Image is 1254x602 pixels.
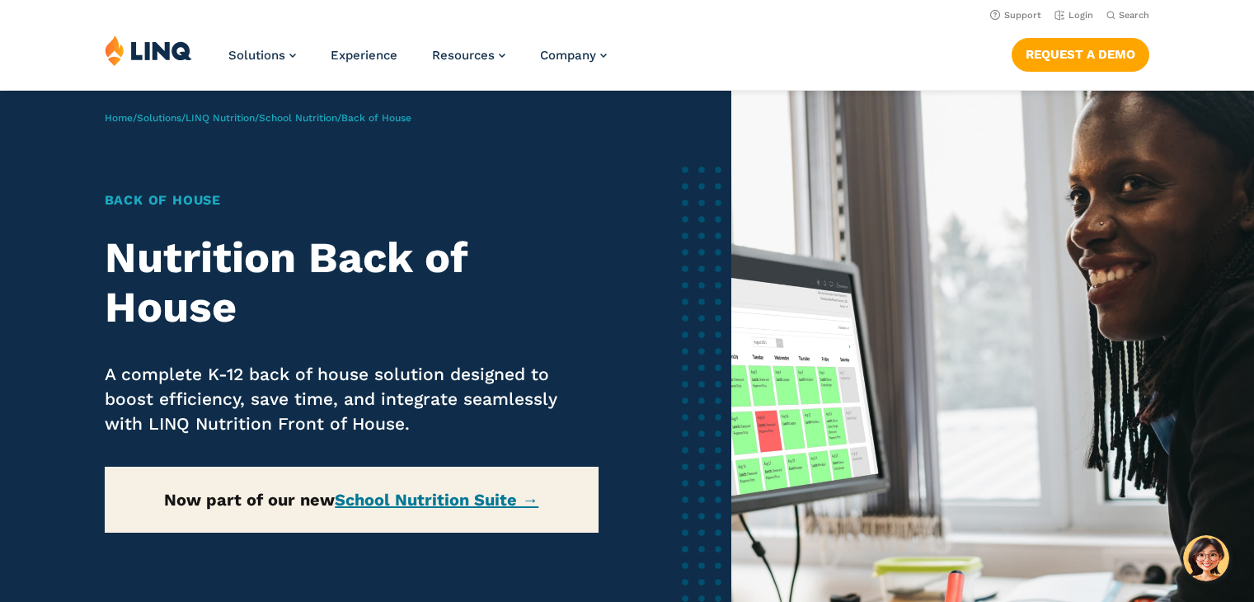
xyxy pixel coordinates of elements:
[432,48,495,63] span: Resources
[105,233,467,332] strong: Nutrition Back of House
[1054,10,1093,21] a: Login
[137,112,181,124] a: Solutions
[228,48,296,63] a: Solutions
[186,112,255,124] a: LINQ Nutrition
[228,48,285,63] span: Solutions
[1012,35,1149,71] nav: Button Navigation
[331,48,397,63] a: Experience
[228,35,607,89] nav: Primary Navigation
[105,362,599,436] p: A complete K-12 back of house solution designed to boost efficiency, save time, and integrate sea...
[1106,9,1149,21] button: Open Search Bar
[341,112,411,124] span: Back of House
[259,112,337,124] a: School Nutrition
[105,190,599,210] h1: Back of House
[1119,10,1149,21] span: Search
[540,48,596,63] span: Company
[105,112,411,124] span: / / / /
[335,490,538,510] a: School Nutrition Suite →
[990,10,1041,21] a: Support
[1183,535,1229,581] button: Hello, have a question? Let’s chat.
[105,112,133,124] a: Home
[540,48,607,63] a: Company
[164,490,538,510] strong: Now part of our new
[105,35,192,66] img: LINQ | K‑12 Software
[432,48,505,63] a: Resources
[1012,38,1149,71] a: Request a Demo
